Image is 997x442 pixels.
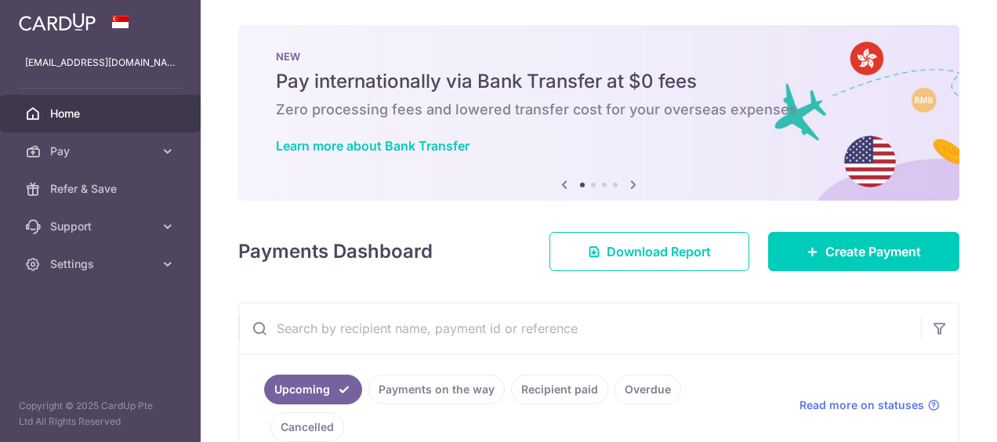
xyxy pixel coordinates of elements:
[276,138,469,154] a: Learn more about Bank Transfer
[276,100,922,119] h6: Zero processing fees and lowered transfer cost for your overseas expenses
[897,395,981,434] iframe: Opens a widget where you can find more information
[50,181,154,197] span: Refer & Save
[607,242,711,261] span: Download Report
[276,50,922,63] p: NEW
[615,375,681,404] a: Overdue
[238,237,433,266] h4: Payments Dashboard
[264,375,362,404] a: Upcoming
[50,143,154,159] span: Pay
[19,13,96,31] img: CardUp
[549,232,749,271] a: Download Report
[276,69,922,94] h5: Pay internationally via Bank Transfer at $0 fees
[50,219,154,234] span: Support
[25,55,176,71] p: [EMAIL_ADDRESS][DOMAIN_NAME]
[50,256,154,272] span: Settings
[270,412,344,442] a: Cancelled
[825,242,921,261] span: Create Payment
[799,397,924,413] span: Read more on statuses
[511,375,608,404] a: Recipient paid
[799,397,940,413] a: Read more on statuses
[368,375,505,404] a: Payments on the way
[239,303,921,353] input: Search by recipient name, payment id or reference
[238,25,959,201] img: Bank transfer banner
[768,232,959,271] a: Create Payment
[50,106,154,121] span: Home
